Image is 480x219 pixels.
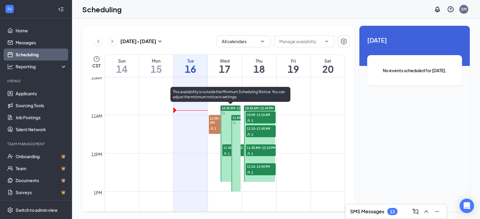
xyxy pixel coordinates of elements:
[7,141,66,146] div: Team Management
[340,38,347,45] svg: Settings
[421,207,431,216] button: ChevronUp
[277,58,310,64] div: Fri
[16,162,67,174] a: TeamCrown
[367,35,462,45] span: [DATE]
[58,6,64,12] svg: Collapse
[242,58,276,64] div: Thu
[120,38,156,45] h3: [DATE] - [DATE]
[16,186,67,198] a: SurveysCrown
[16,99,67,111] a: Sourcing Tools
[222,106,250,110] span: 10:45 AM-12:45 PM
[210,127,214,130] svg: User
[324,39,329,44] svg: ChevronDown
[105,55,139,77] a: September 14, 2025
[139,58,173,64] div: Mon
[16,174,67,186] a: DocumentsCrown
[222,112,225,115] svg: Sync
[208,58,242,64] div: Wed
[173,55,207,77] a: September 16, 2025
[109,38,115,45] svg: ChevronRight
[246,163,276,169] span: 12:15-12:45 PM
[232,116,259,120] span: 11:00 AM-1:00 PM
[311,58,345,64] div: Sat
[461,7,466,12] div: SM
[251,119,253,123] span: 1
[208,55,242,77] a: September 17, 2025
[251,132,253,137] span: 1
[105,58,139,64] div: Sun
[246,111,276,117] span: 10:45-11:15 AM
[95,38,101,45] svg: ChevronLeft
[173,64,207,74] h1: 16
[90,151,103,158] div: 12pm
[217,35,271,47] button: All calendarsChevronDown
[350,208,384,215] h3: SMS Messages
[208,64,242,74] h1: 17
[16,87,67,99] a: Applicants
[228,152,230,156] span: 1
[251,152,253,156] span: 1
[93,55,100,63] svg: Clock
[16,123,67,135] a: Talent Network
[277,55,310,77] a: September 19, 2025
[259,38,265,44] svg: ChevronDown
[242,64,276,74] h1: 18
[7,64,13,70] svg: Analysis
[390,209,395,214] div: 13
[16,111,67,123] a: Job Postings
[233,121,236,124] svg: Sync
[246,125,276,131] span: 11:15-11:45 AM
[434,6,441,13] svg: Notifications
[108,37,117,46] button: ChevronRight
[311,64,345,74] h1: 20
[7,78,66,84] div: Hiring
[460,199,474,213] div: Open Intercom Messenger
[16,37,67,49] a: Messages
[214,126,216,131] span: 1
[311,55,345,77] a: September 20, 2025
[277,64,310,74] h1: 19
[433,208,441,215] svg: Minimize
[90,113,103,119] div: 11am
[246,144,276,150] span: 11:45 AM-12:15 PM
[447,6,454,13] svg: QuestionInfo
[82,4,122,14] h1: Scheduling
[223,152,227,155] svg: User
[247,133,250,136] svg: User
[105,64,139,74] h1: 14
[432,207,442,216] button: Minimize
[412,208,419,215] svg: ComposeMessage
[16,207,58,213] div: Switch to admin view
[92,63,100,69] span: CST
[170,87,290,102] div: This availability is outside the Minimum Scheduling Notice. You can adjust the minimum notice in ...
[94,37,103,46] button: ChevronLeft
[247,119,250,123] svg: User
[90,74,103,81] div: 10am
[16,25,67,37] a: Home
[423,208,430,215] svg: ChevronUp
[279,38,322,45] input: Manage availability
[209,115,230,125] span: 11:00-11:30 AM
[245,106,274,110] span: 10:45 AM-12:45 PM
[139,55,173,77] a: September 15, 2025
[156,38,163,45] svg: SmallChevronDown
[92,189,103,196] div: 1pm
[222,144,252,150] span: 11:45 AM-12:15 PM
[379,67,450,74] span: No events scheduled for [DATE].
[247,171,250,174] svg: User
[242,55,276,77] a: September 18, 2025
[411,207,420,216] button: ComposeMessage
[173,58,207,64] div: Tue
[7,207,13,213] svg: Settings
[139,64,173,74] h1: 15
[247,152,250,155] svg: User
[7,6,13,12] svg: WorkstreamLogo
[16,49,67,61] a: Scheduling
[16,64,67,70] div: Reporting
[251,170,253,175] span: 1
[16,150,67,162] a: OnboardingCrown
[338,35,350,47] button: Settings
